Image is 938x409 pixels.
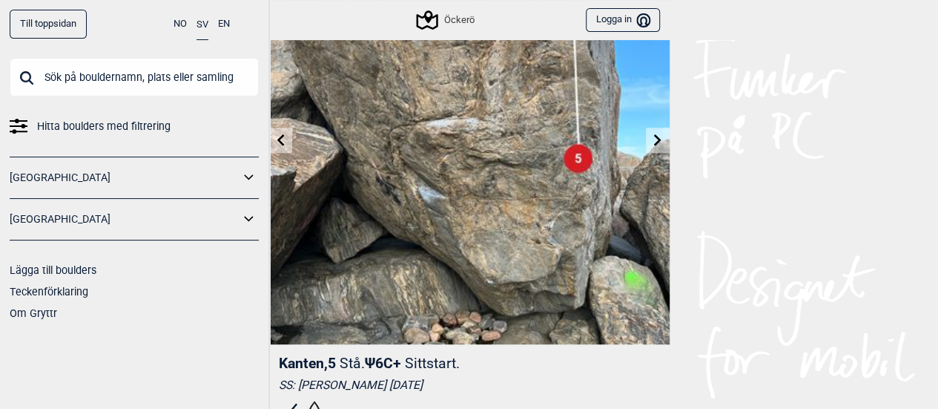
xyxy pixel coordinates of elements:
[586,8,659,33] button: Logga in
[196,10,208,40] button: SV
[279,378,660,393] div: SS: [PERSON_NAME] [DATE]
[218,10,230,39] button: EN
[405,355,460,372] p: Sittstart.
[10,264,96,276] a: Lägga till boulders
[10,116,259,137] a: Hitta boulders med filtrering
[418,11,474,29] div: Öckerö
[10,58,259,96] input: Sök på bouldernamn, plats eller samling
[37,116,171,137] span: Hitta boulders med filtrering
[10,10,87,39] a: Till toppsidan
[10,286,88,298] a: Teckenförklaring
[10,209,240,230] a: [GEOGRAPHIC_DATA]
[279,355,336,372] span: Kanten , 5
[174,10,187,39] button: NO
[365,355,460,372] span: Ψ 6C+
[10,307,57,319] a: Om Gryttr
[340,355,365,372] p: Stå.
[10,167,240,189] a: [GEOGRAPHIC_DATA]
